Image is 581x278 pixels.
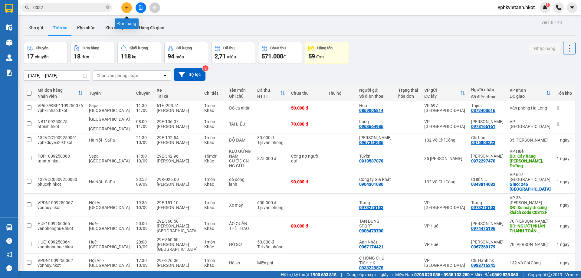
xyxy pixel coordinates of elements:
[89,240,130,249] span: Huế - [GEOGRAPHIC_DATA]
[6,265,12,271] span: message
[117,42,161,64] button: Khối lượng118kg
[223,46,235,50] div: Đã thu
[153,5,157,10] span: aim
[6,54,12,61] img: warehouse-icon
[316,54,324,59] span: đơn
[229,242,251,247] div: HỒ SƠ
[168,53,174,60] span: 94
[162,73,167,78] svg: open
[24,71,90,80] input: Select a date range.
[547,3,549,7] span: 1
[471,135,504,140] div: Chị Lan
[510,154,551,168] div: DĐ: Cây Xăng Minh Phương, Đường Tránh, TP Hà Tĩnh
[132,54,136,59] span: kg
[157,94,199,99] div: Tài xế
[546,3,550,7] sup: 1
[97,73,138,79] div: Chọn văn phòng nhận
[204,159,223,163] div: Khác
[257,88,280,93] div: Đã thu
[176,54,184,59] span: món
[471,263,495,268] div: 0988716345
[471,226,495,231] div: 0974475196
[359,228,383,233] div: 0906479700
[560,260,570,265] span: ngày
[510,242,551,247] div: 70 [PERSON_NAME]
[38,244,83,249] div: vanphonghue.hkot
[89,103,130,113] span: Sapa - [GEOGRAPHIC_DATA]
[257,140,285,145] div: Tại văn phòng
[89,258,130,268] span: Hội An - [GEOGRAPHIC_DATA]
[204,154,223,159] div: 15 món
[471,273,473,276] span: ⚪️
[308,53,315,60] span: 59
[229,149,251,159] div: KẸO GỪNG NẤM
[157,237,199,242] div: 29E-360.50
[507,85,554,101] th: Toggle SortBy
[398,88,418,93] div: Trạng thái
[136,200,151,205] div: 19:30
[136,205,151,210] div: 10/09
[227,54,236,59] span: triệu
[157,242,199,252] div: [PERSON_NAME][GEOGRAPHIC_DATA]
[395,271,470,278] span: Miền Nam
[510,205,551,215] div: DĐ: Xe máy đi cùng khách code C0312F
[557,179,572,184] div: 1
[204,140,223,145] div: Khác
[157,135,199,140] div: 29E-192.54
[510,195,551,205] div: VP 36 [PERSON_NAME]
[424,138,465,142] div: 132 Võ Chí Công
[510,172,551,182] div: VP 697 [GEOGRAPHIC_DATA]
[5,4,13,13] img: logo-vxr
[121,53,131,60] span: 118
[560,224,570,228] span: ngày
[291,224,322,228] div: 80.000 đ
[211,42,255,64] button: Đã thu2,71 triệu
[570,5,575,10] span: caret-down
[261,53,283,60] span: 571.000
[359,140,383,145] div: 0967340986
[38,205,83,210] div: vonhuy.hkot
[557,91,572,96] div: Tồn kho
[424,156,465,161] div: 35 [PERSON_NAME]
[328,91,353,96] div: Thu hộ
[229,122,251,126] div: TÀI LIỆU
[229,138,251,142] div: BỘ ĐÀM
[556,5,561,10] img: phone-icon
[164,42,208,64] button: Số lượng94món
[492,272,518,277] strong: 0369 525 060
[157,154,199,159] div: 29E-342.96
[38,154,83,159] div: PDP1009250068
[291,91,322,96] div: Chưa thu
[359,154,392,159] div: Tuyển
[136,240,151,244] div: 20:00
[38,182,83,187] div: phucvh.hkot
[557,106,572,110] div: 0
[6,39,12,46] img: warehouse-icon
[359,159,383,163] div: 0918587878
[202,65,208,71] sup: 2
[25,5,29,10] span: search
[136,91,151,96] div: Chuyến
[254,85,288,101] th: Toggle SortBy
[291,106,322,110] div: 50.000 đ
[281,271,336,278] span: Hỗ trợ kỹ thuật:
[89,179,115,184] span: Hà Nội - SaPa
[493,4,540,11] span: vphkvietanh.hkot
[106,5,110,11] span: close-circle
[136,226,151,231] div: 10/09
[471,87,504,92] div: Người nhận
[510,106,551,110] div: Văn phòng Hạ Long
[529,43,560,54] button: Nhập hàng
[136,159,151,163] div: 10/09
[83,46,99,50] div: Đơn hàng
[71,42,114,64] button: Đơn hàng18đơn
[424,94,460,99] div: ĐC lấy
[38,124,83,129] div: htbinh.hkot
[24,21,48,35] button: Kho gửi
[157,140,199,145] div: [PERSON_NAME]
[424,119,465,129] div: VP [GEOGRAPHIC_DATA]
[359,103,392,108] div: Hoa
[547,273,552,277] span: copyright
[510,88,546,93] div: VP nhận
[27,53,34,60] span: 17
